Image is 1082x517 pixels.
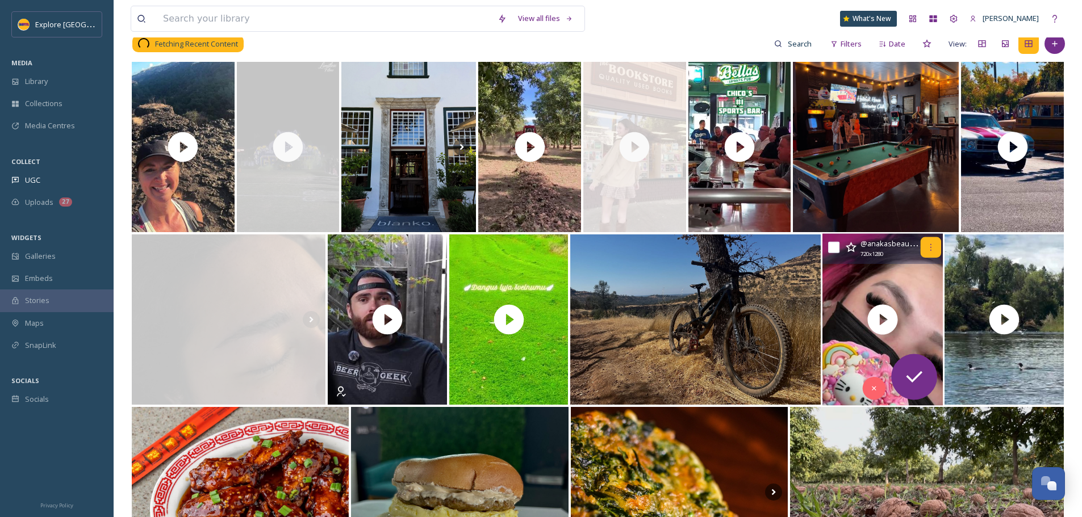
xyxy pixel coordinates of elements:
img: thumbnail [328,234,447,405]
img: thumbnail [961,62,1064,232]
img: thumbnail [822,234,943,406]
span: UGC [25,175,40,186]
a: What's New [840,11,897,27]
img: This song is how this season of life feels. Thank you si_bonobo for all the various soundtracks f... [341,62,476,232]
span: WIDGETS [11,233,41,242]
span: Filters [841,39,862,49]
span: Explore [GEOGRAPHIC_DATA] [35,19,135,30]
span: Media Centres [25,120,75,131]
a: Privacy Policy [40,498,73,511]
span: MEDIA [11,58,32,67]
button: Open Chat [1032,467,1065,500]
a: View all files [512,7,579,30]
span: Embeds [25,273,53,284]
span: Collections [25,98,62,109]
span: Library [25,76,48,87]
span: View: [949,39,967,49]
span: Maps [25,318,44,329]
span: SnapLink [25,340,56,351]
span: SOCIALS [11,376,39,385]
img: thumbnail [449,234,568,405]
span: Fetching Recent Content [155,39,238,49]
span: Stories [25,295,49,306]
img: Butte%20County%20logo.png [18,19,30,30]
span: @ anakasbeautylounge [860,238,939,249]
img: thumbnail [478,62,581,232]
img: thumbnail [237,62,340,232]
span: Uploads [25,197,53,208]
input: Search [782,32,819,55]
a: [PERSON_NAME] [964,7,1045,30]
img: 💀🎃 👻 Happy creepy Sunday! #halloween #chicoca #buttecounty [793,62,959,232]
span: Galleries [25,251,56,262]
div: 27 [59,197,72,207]
img: Brow lamination and wax on one of my favs🌟 Swipe to see the before 💫 #chicoesthetician #esthetici... [132,234,325,405]
img: thumbnail [688,62,791,232]
img: Gotta clear the head and ride more!! Nothing like a rip through the rocky flow of #bidwellpark to... [570,234,821,405]
span: 720 x 1280 [860,250,883,259]
img: thumbnail [945,234,1064,405]
span: Socials [25,394,49,405]
input: Search your library [157,6,492,31]
img: thumbnail [583,62,686,232]
span: Date [889,39,905,49]
img: thumbnail [132,62,235,232]
span: COLLECT [11,157,40,166]
span: [PERSON_NAME] [983,13,1039,23]
span: Privacy Policy [40,502,73,509]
